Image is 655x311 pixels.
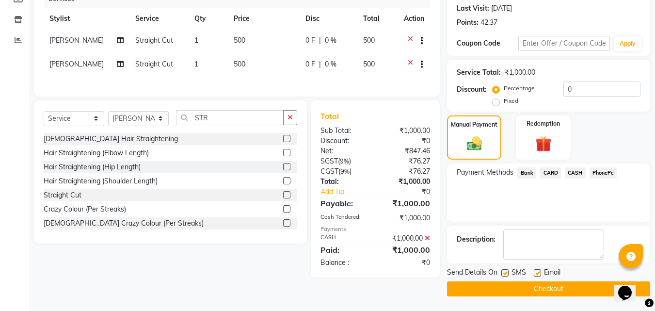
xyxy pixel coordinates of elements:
[319,59,321,69] span: |
[363,36,375,45] span: 500
[590,167,617,179] span: PhonePe
[375,244,437,256] div: ₹1,000.00
[363,60,375,68] span: 500
[189,8,228,30] th: Qty
[375,233,437,244] div: ₹1,000.00
[357,8,399,30] th: Total
[44,176,158,186] div: Hair Straightening (Shoulder Length)
[527,119,560,128] label: Redemption
[228,8,300,30] th: Price
[511,267,526,279] span: SMS
[234,36,245,45] span: 500
[300,8,357,30] th: Disc
[49,60,104,68] span: [PERSON_NAME]
[194,60,198,68] span: 1
[375,136,437,146] div: ₹0
[447,267,497,279] span: Send Details On
[504,97,518,105] label: Fixed
[234,60,245,68] span: 500
[129,8,189,30] th: Service
[451,120,497,129] label: Manual Payment
[375,156,437,166] div: ₹76.27
[135,60,173,68] span: Straight Cut
[565,167,586,179] span: CASH
[375,213,437,223] div: ₹1,000.00
[340,167,350,175] span: 9%
[320,225,430,233] div: Payments
[375,177,437,187] div: ₹1,000.00
[305,35,315,46] span: 0 F
[313,233,375,244] div: CASH
[614,36,641,51] button: Apply
[320,167,338,176] span: CGST
[313,258,375,268] div: Balance :
[44,8,129,30] th: Stylist
[340,157,349,165] span: 9%
[49,36,104,45] span: [PERSON_NAME]
[457,234,495,245] div: Description:
[319,35,321,46] span: |
[375,146,437,156] div: ₹847.46
[517,167,536,179] span: Bank
[540,167,561,179] span: CARD
[544,267,560,279] span: Email
[398,8,430,30] th: Action
[194,36,198,45] span: 1
[44,134,178,144] div: [DEMOGRAPHIC_DATA] Hair Straightening
[518,36,610,51] input: Enter Offer / Coupon Code
[457,38,518,49] div: Coupon Code
[504,84,535,93] label: Percentage
[305,59,315,69] span: 0 F
[447,281,650,296] button: Checkout
[44,204,126,214] div: Crazy Colour (Per Streaks)
[462,135,487,152] img: _cash.svg
[313,136,375,146] div: Discount:
[313,126,375,136] div: Sub Total:
[325,59,336,69] span: 0 %
[375,126,437,136] div: ₹1,000.00
[457,167,513,178] span: Payment Methods
[375,166,437,177] div: ₹76.27
[614,272,645,301] iframe: chat widget
[457,84,487,95] div: Discount:
[313,213,375,223] div: Cash Tendered:
[135,36,173,45] span: Straight Cut
[375,258,437,268] div: ₹0
[44,190,81,200] div: Straight Cut
[44,218,204,229] div: [DEMOGRAPHIC_DATA] Crazy Colour (Per Streaks)
[176,110,284,125] input: Search or Scan
[320,111,343,121] span: Total
[320,157,338,165] span: SGST
[44,162,141,172] div: Hair Straightening (Hip Length)
[457,17,479,28] div: Points:
[491,3,512,14] div: [DATE]
[505,67,535,78] div: ₹1,000.00
[313,187,385,197] a: Add Tip
[325,35,336,46] span: 0 %
[375,197,437,209] div: ₹1,000.00
[530,134,557,154] img: _gift.svg
[44,148,149,158] div: Hair Straightening (Elbow Length)
[480,17,497,28] div: 42.37
[313,166,375,177] div: ( )
[457,3,489,14] div: Last Visit:
[457,67,501,78] div: Service Total:
[313,177,375,187] div: Total:
[386,187,438,197] div: ₹0
[313,197,375,209] div: Payable:
[313,156,375,166] div: ( )
[313,244,375,256] div: Paid:
[313,146,375,156] div: Net:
